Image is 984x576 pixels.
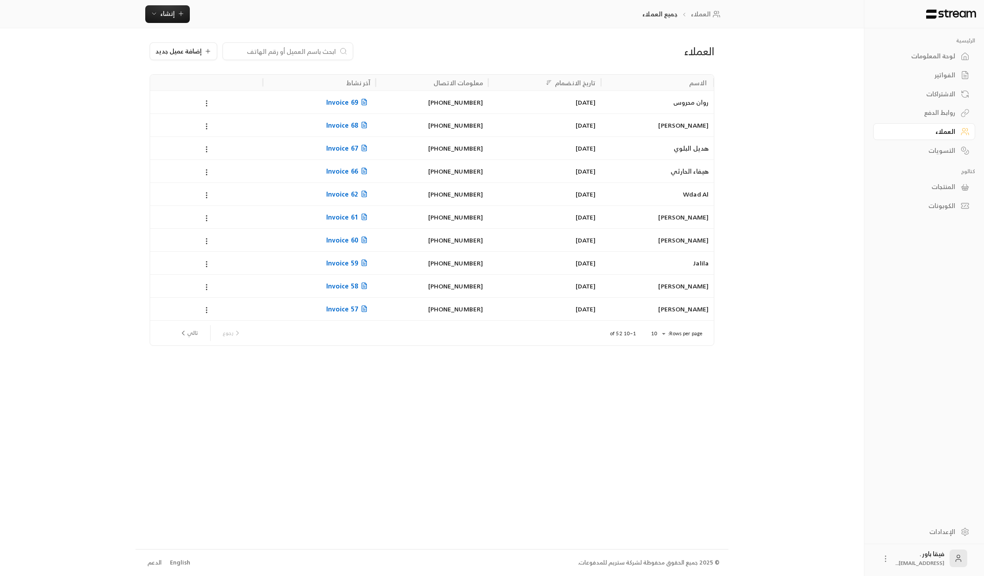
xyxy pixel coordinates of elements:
[873,523,975,540] a: الإعدادات
[494,252,596,274] div: [DATE]
[326,235,370,246] span: Invoice 60
[610,330,636,337] p: 1–10 of 52
[494,206,596,228] div: [DATE]
[326,212,370,223] span: Invoice 61
[381,206,483,228] div: [PHONE_NUMBER]
[873,142,975,159] a: التسويات
[381,229,483,251] div: [PHONE_NUMBER]
[381,137,483,159] div: [PHONE_NUMBER]
[873,104,975,121] a: روابط الدفع
[884,146,955,155] div: التسويات
[691,10,723,19] a: العملاء
[494,229,596,251] div: [DATE]
[884,127,955,136] div: العملاء
[326,120,370,131] span: Invoice 68
[326,189,370,200] span: Invoice 62
[607,206,709,228] div: [PERSON_NAME]
[884,71,955,80] div: الفواتير
[144,555,164,571] a: الدعم
[326,97,370,108] span: Invoice 69
[607,252,709,274] div: Jalila
[326,258,370,269] span: Invoice 59
[873,123,975,140] a: العملاء
[578,558,720,567] div: © 2025 جميع الحقوق محفوظة لشركة ستريم للمدفوعات.
[176,326,201,341] button: next page
[668,330,702,337] p: Rows per page:
[326,303,370,315] span: Invoice 57
[884,201,955,210] div: الكوبونات
[532,44,714,58] div: العملاء
[145,5,190,23] button: إنشاء
[494,137,596,159] div: [DATE]
[381,160,483,182] div: [PHONE_NUMBER]
[873,48,975,65] a: لوحة المعلومات
[150,42,217,60] button: إضافة عميل جديد
[543,77,554,88] button: Sort
[494,183,596,205] div: [DATE]
[160,8,175,19] span: إنشاء
[884,182,955,191] div: المنتجات
[155,48,202,54] span: إضافة عميل جديد
[381,275,483,297] div: [PHONE_NUMBER]
[884,52,955,61] div: لوحة المعلومات
[607,298,709,320] div: [PERSON_NAME]
[326,166,370,177] span: Invoice 66
[170,558,190,567] div: English
[607,229,709,251] div: [PERSON_NAME]
[381,91,483,114] div: [PHONE_NUMBER]
[381,183,483,205] div: [PHONE_NUMBER]
[228,46,336,56] input: ابحث باسم العميل أو رقم الهاتف
[607,91,709,114] div: روان محروس
[494,298,596,320] div: [DATE]
[494,275,596,297] div: [DATE]
[895,549,944,567] div: فيقا باور .
[494,91,596,114] div: [DATE]
[555,77,596,88] div: تاريخ الانضمام
[895,558,944,568] span: [EMAIL_ADDRESS]....
[347,77,370,88] div: آخر نشاط
[647,328,668,339] div: 10
[873,85,975,102] a: الاشتراكات
[326,143,370,154] span: Invoice 67
[381,252,483,274] div: [PHONE_NUMBER]
[607,275,709,297] div: [PERSON_NAME]
[884,90,955,99] div: الاشتراكات
[873,178,975,196] a: المنتجات
[607,160,709,182] div: هيفاء الحارثي
[884,108,955,117] div: روابط الدفع
[434,77,483,88] div: معلومات الاتصال
[607,183,709,205] div: Wdad Al
[689,77,707,88] div: الاسم
[607,137,709,159] div: هديل البلوي
[873,168,975,175] p: كتالوج
[607,114,709,136] div: [PERSON_NAME]
[642,10,723,19] nav: breadcrumb
[873,67,975,84] a: الفواتير
[494,114,596,136] div: [DATE]
[925,9,977,19] img: Logo
[381,114,483,136] div: [PHONE_NUMBER]
[326,280,370,292] span: Invoice 58
[494,160,596,182] div: [DATE]
[381,298,483,320] div: [PHONE_NUMBER]
[884,527,955,536] div: الإعدادات
[873,37,975,44] p: الرئيسية
[873,197,975,215] a: الكوبونات
[642,10,677,19] p: جميع العملاء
